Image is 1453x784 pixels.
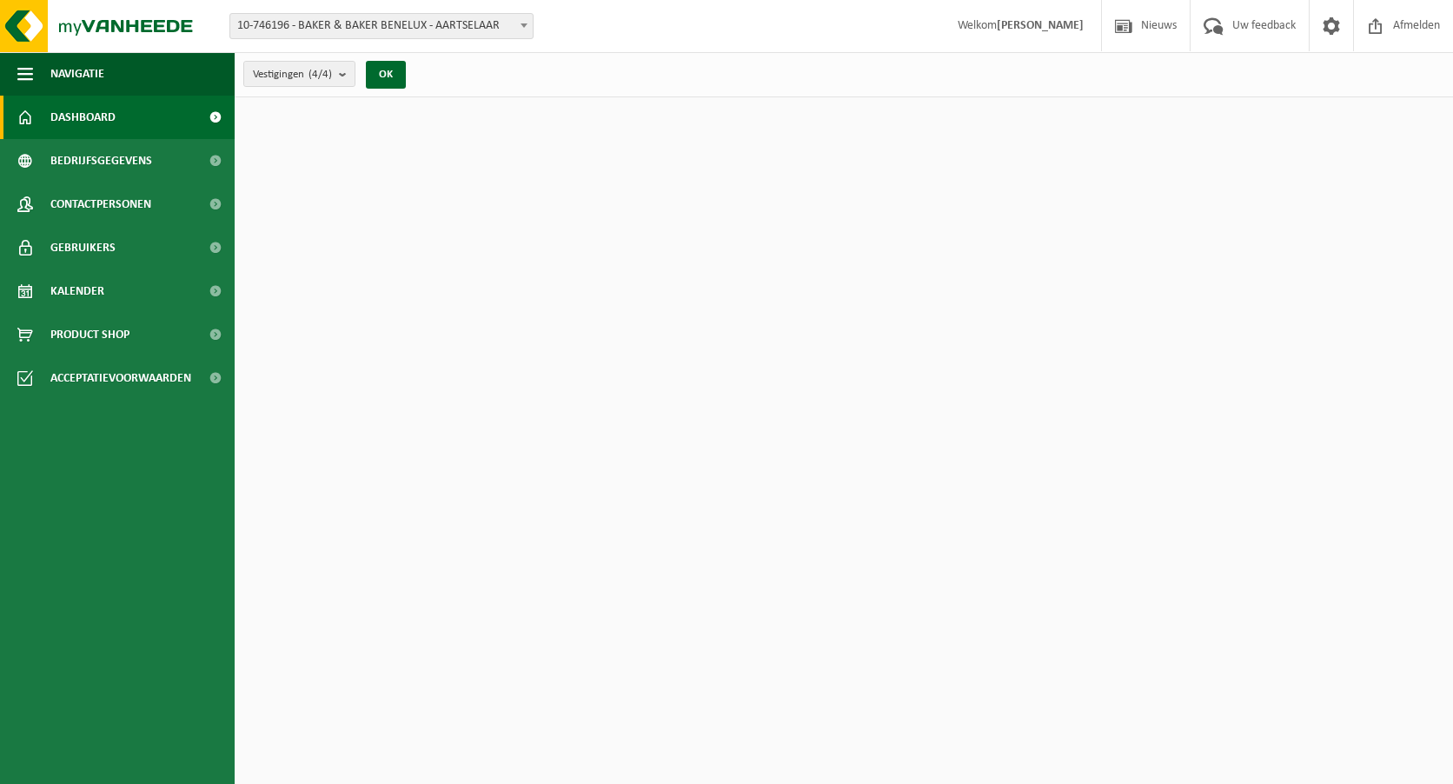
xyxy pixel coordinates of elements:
count: (4/4) [309,69,332,80]
iframe: chat widget [9,746,290,784]
button: Vestigingen(4/4) [243,61,355,87]
span: Contactpersonen [50,183,151,226]
span: 10-746196 - BAKER & BAKER BENELUX - AARTSELAAR [230,14,533,38]
span: Bedrijfsgegevens [50,139,152,183]
button: OK [366,61,406,89]
strong: [PERSON_NAME] [997,19,1084,32]
span: Kalender [50,269,104,313]
span: Navigatie [50,52,104,96]
span: Gebruikers [50,226,116,269]
span: Product Shop [50,313,129,356]
span: Acceptatievoorwaarden [50,356,191,400]
span: 10-746196 - BAKER & BAKER BENELUX - AARTSELAAR [229,13,534,39]
span: Dashboard [50,96,116,139]
span: Vestigingen [253,62,332,88]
